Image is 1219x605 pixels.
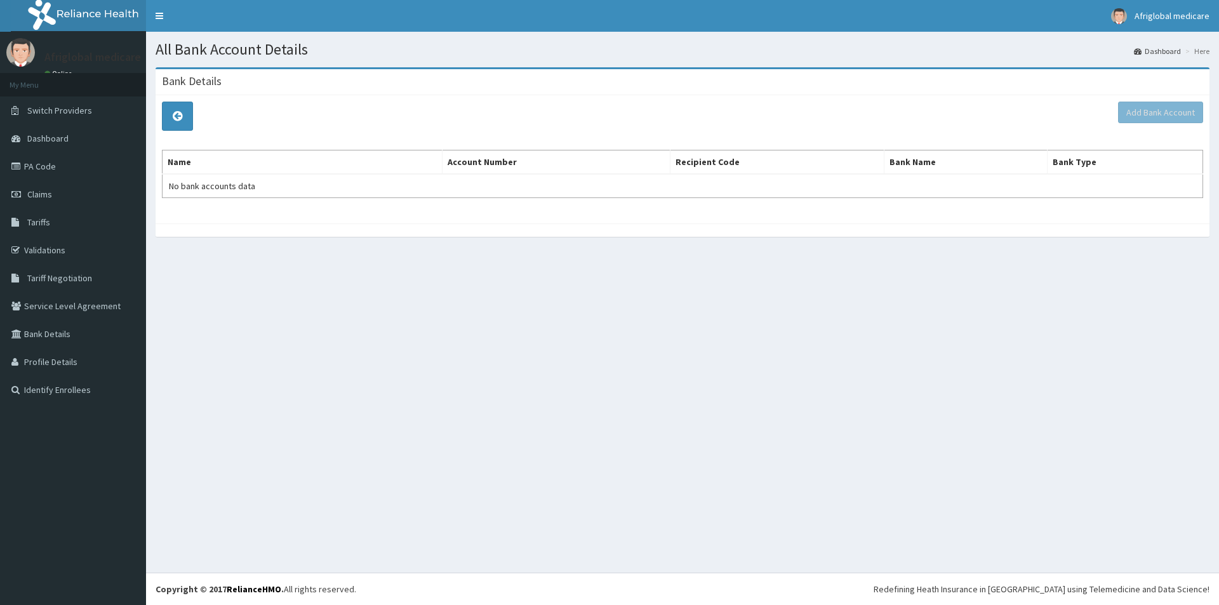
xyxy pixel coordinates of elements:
th: Recipient Code [670,150,884,175]
h1: All Bank Account Details [156,41,1209,58]
button: Add Bank Account [1118,102,1203,123]
a: Online [44,69,75,78]
li: Here [1182,46,1209,57]
div: Redefining Heath Insurance in [GEOGRAPHIC_DATA] using Telemedicine and Data Science! [874,583,1209,595]
th: Name [163,150,443,175]
span: Dashboard [27,133,69,144]
th: Bank Type [1047,150,1202,175]
span: Switch Providers [27,105,92,116]
span: Claims [27,189,52,200]
span: No bank accounts data [169,180,255,192]
a: Dashboard [1134,46,1181,57]
h3: Bank Details [162,76,222,87]
footer: All rights reserved. [146,573,1219,605]
span: Afriglobal medicare [1135,10,1209,22]
a: RelianceHMO [227,583,281,595]
span: Tariff Negotiation [27,272,92,284]
th: Bank Name [884,150,1047,175]
img: User Image [6,38,35,67]
p: Afriglobal medicare [44,51,141,63]
strong: Copyright © 2017 . [156,583,284,595]
th: Account Number [442,150,670,175]
img: User Image [1111,8,1127,24]
span: Tariffs [27,216,50,228]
